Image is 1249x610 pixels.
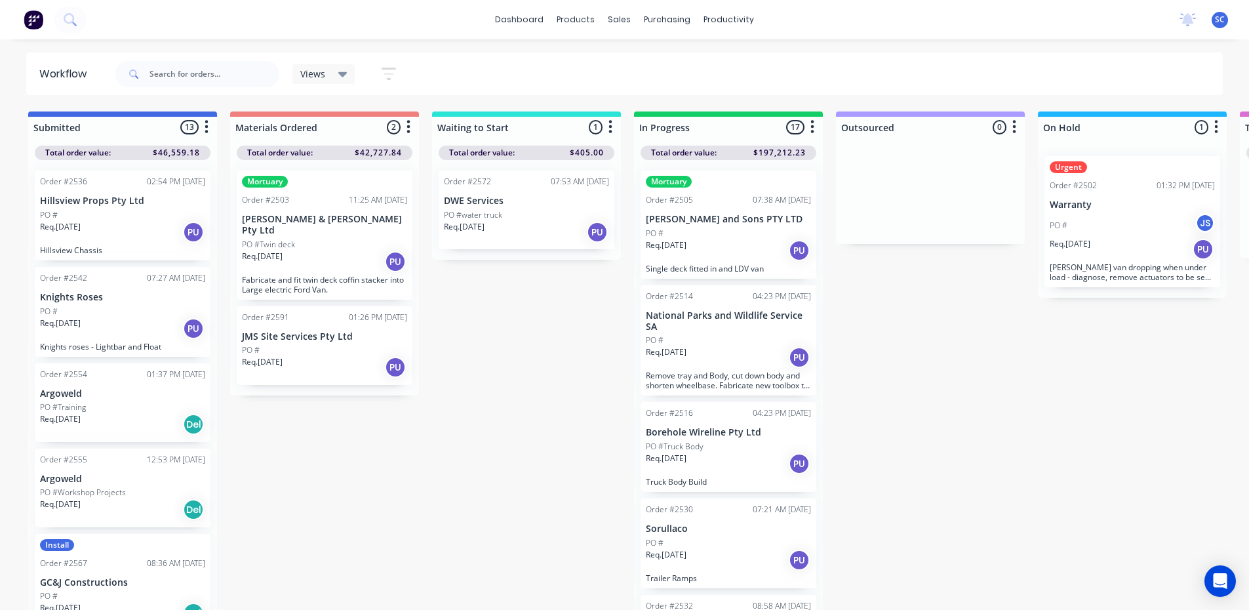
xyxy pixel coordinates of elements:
[247,147,313,159] span: Total order value:
[40,388,205,399] p: Argoweld
[1215,14,1225,26] span: SC
[444,195,609,207] p: DWE Services
[646,239,686,251] p: Req. [DATE]
[300,67,325,81] span: Views
[147,272,205,284] div: 07:27 AM [DATE]
[40,176,87,188] div: Order #2536
[646,335,664,346] p: PO #
[646,194,693,206] div: Order #2505
[147,176,205,188] div: 02:54 PM [DATE]
[550,10,601,30] div: products
[646,573,811,583] p: Trailer Ramps
[641,402,816,492] div: Order #251604:23 PM [DATE]Borehole Wireline Pty LtdPO #Truck BodyReq.[DATE]PUTruck Body Build
[449,147,515,159] span: Total order value:
[385,251,406,272] div: PU
[587,222,608,243] div: PU
[40,401,86,413] p: PO #Training
[646,346,686,358] p: Req. [DATE]
[237,171,412,300] div: MortuaryOrder #250311:25 AM [DATE][PERSON_NAME] & [PERSON_NAME] Pty LtdPO #Twin deckReq.[DATE]PUF...
[40,577,205,588] p: GC&J Constructions
[753,504,811,516] div: 07:21 AM [DATE]
[40,292,205,303] p: Knights Roses
[570,147,604,159] span: $405.00
[1204,565,1236,597] div: Open Intercom Messenger
[183,222,204,243] div: PU
[40,245,205,255] p: Hillsview Chassis
[147,558,205,569] div: 08:36 AM [DATE]
[183,318,204,339] div: PU
[35,449,210,527] div: Order #255512:53 PM [DATE]ArgoweldPO #Workshop ProjectsReq.[DATE]Del
[646,371,811,390] p: Remove tray and Body, cut down body and shorten wheelbase. Fabricate new toolbox to fit on tray t...
[183,499,204,520] div: Del
[35,267,210,357] div: Order #254207:27 AM [DATE]Knights RosesPO #Req.[DATE]PUKnights roses - Lightbar and Float
[242,331,407,342] p: JMS Site Services Pty Ltd
[242,275,407,295] p: Fabricate and fit twin deck coffin stacker into Large electric Ford Van.
[242,214,407,236] p: [PERSON_NAME] & [PERSON_NAME] Pty Ltd
[355,147,402,159] span: $42,727.84
[601,10,637,30] div: sales
[444,221,485,233] p: Req. [DATE]
[35,363,210,442] div: Order #255401:37 PM [DATE]ArgoweldPO #TrainingReq.[DATE]Del
[40,498,81,510] p: Req. [DATE]
[646,176,692,188] div: Mortuary
[149,61,279,87] input: Search for orders...
[1050,262,1215,282] p: [PERSON_NAME] van dropping when under load - diagnose, remove actuators to be sent away for repai...
[789,453,810,474] div: PU
[646,310,811,333] p: National Parks and Wildlife Service SA
[789,550,810,571] div: PU
[242,176,288,188] div: Mortuary
[753,194,811,206] div: 07:38 AM [DATE]
[40,487,126,498] p: PO #Workshop Projects
[1050,199,1215,211] p: Warranty
[349,312,407,323] div: 01:26 PM [DATE]
[646,427,811,438] p: Borehole Wireline Pty Ltd
[439,171,614,249] div: Order #257207:53 AM [DATE]DWE ServicesPO #water truckReq.[DATE]PU
[349,194,407,206] div: 11:25 AM [DATE]
[444,209,502,221] p: PO #water truck
[646,291,693,302] div: Order #2514
[753,407,811,419] div: 04:23 PM [DATE]
[237,306,412,385] div: Order #259101:26 PM [DATE]JMS Site Services Pty LtdPO #Req.[DATE]PU
[1193,239,1214,260] div: PU
[637,10,697,30] div: purchasing
[45,147,111,159] span: Total order value:
[242,344,260,356] p: PO #
[40,306,58,317] p: PO #
[40,317,81,329] p: Req. [DATE]
[646,264,811,274] p: Single deck fitted in and LDV van
[35,171,210,260] div: Order #253602:54 PM [DATE]Hillsview Props Pty LtdPO #Req.[DATE]PUHillsview Chassis
[24,10,43,30] img: Factory
[641,498,816,588] div: Order #253007:21 AM [DATE]SorullacoPO #Req.[DATE]PUTrailer Ramps
[646,523,811,535] p: Sorullaco
[1157,180,1215,192] div: 01:32 PM [DATE]
[789,240,810,261] div: PU
[1044,156,1220,287] div: UrgentOrder #250201:32 PM [DATE]WarrantyPO #JSReq.[DATE]PU[PERSON_NAME] van dropping when under l...
[40,413,81,425] p: Req. [DATE]
[646,504,693,516] div: Order #2530
[242,312,289,323] div: Order #2591
[646,214,811,225] p: [PERSON_NAME] and Sons PTY LTD
[1050,220,1067,232] p: PO #
[753,291,811,302] div: 04:23 PM [DATE]
[40,342,205,352] p: Knights roses - Lightbar and Float
[242,239,295,251] p: PO #Twin deck
[789,347,810,368] div: PU
[242,356,283,368] p: Req. [DATE]
[40,558,87,569] div: Order #2567
[147,369,205,380] div: 01:37 PM [DATE]
[385,357,406,378] div: PU
[646,453,686,464] p: Req. [DATE]
[646,537,664,549] p: PO #
[551,176,609,188] div: 07:53 AM [DATE]
[697,10,761,30] div: productivity
[646,477,811,487] p: Truck Body Build
[646,549,686,561] p: Req. [DATE]
[646,441,704,453] p: PO #Truck Body
[444,176,491,188] div: Order #2572
[40,539,74,551] div: Install
[1050,180,1097,192] div: Order #2502
[1195,213,1215,233] div: JS
[40,272,87,284] div: Order #2542
[40,209,58,221] p: PO #
[646,407,693,419] div: Order #2516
